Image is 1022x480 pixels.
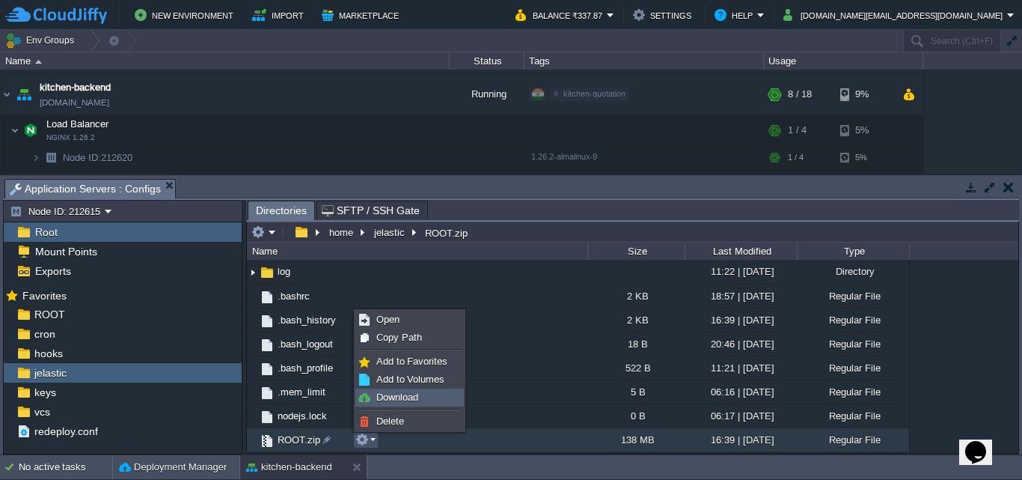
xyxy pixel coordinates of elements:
[275,290,312,303] a: .bashrc
[589,243,685,260] div: Size
[259,385,275,401] img: AMDAwAAAACH5BAEAAAAALAAAAAABAAEAAAICRAEAOw==
[247,285,259,308] img: AMDAwAAAACH5BAEAAAAALAAAAAABAAEAAAICRAEAOw==
[840,74,889,115] div: 9%
[685,404,797,428] div: 06:17 | [DATE]
[525,52,763,70] div: Tags
[247,356,259,380] img: AMDAwAAAACH5BAEAAAAALAAAAAABAAEAAAICRAEAOw==
[275,314,338,326] span: .bash_history
[587,356,685,380] div: 522 B
[31,386,58,399] a: keys
[31,366,69,380] a: jelastic
[19,290,69,302] a: Favorites
[45,173,133,184] a: Application Servers
[376,392,418,403] span: Download
[376,314,400,325] span: Open
[797,285,909,308] div: Regular File
[275,362,335,374] a: .bash_profile
[587,380,685,404] div: 5 B
[685,285,797,308] div: 18:57 | [DATE]
[32,225,60,239] a: Root
[788,146,804,169] div: 1 / 4
[31,425,100,438] a: redeploy.conf
[356,371,463,388] a: Add to Volumes
[587,332,685,356] div: 18 B
[515,6,607,24] button: Balance ₹337.87
[40,80,111,95] a: kitchen-backend
[275,386,328,398] a: .mem_limit
[686,243,797,260] div: Last Modified
[685,309,797,332] div: 16:39 | [DATE]
[252,6,308,24] button: Import
[45,172,133,185] span: Application Servers
[797,356,909,380] div: Regular File
[247,261,259,284] img: AMDAwAAAACH5BAEAAAAALAAAAAABAAEAAAICRAEAOw==
[275,434,322,446] a: ROOT.zip
[788,115,807,145] div: 1 / 4
[32,264,73,278] a: Exports
[135,6,238,24] button: New Environment
[797,260,909,283] div: Directory
[259,337,275,353] img: AMDAwAAAACH5BAEAAAAALAAAAAABAAEAAAICRAEAOw==
[563,89,625,98] span: kitchen-quotation
[32,245,100,258] a: Mount Points
[247,309,259,332] img: AMDAwAAAACH5BAEAAAAALAAAAAABAAEAAAICRAEAOw==
[715,6,757,24] button: Help
[587,309,685,332] div: 2 KB
[797,428,909,452] div: Regular File
[840,170,889,200] div: 15%
[788,74,812,115] div: 8 / 18
[376,332,422,343] span: Copy Path
[31,308,67,321] a: ROOT
[45,118,111,130] span: Load Balancer
[31,327,58,341] a: cron
[31,405,52,419] a: vcs
[1,74,13,115] img: AMDAwAAAACH5BAEAAAAALAAAAAABAAEAAAICRAEAOw==
[685,380,797,404] div: 06:16 | [DATE]
[275,338,335,350] a: .bash_logout
[61,151,135,164] span: 212620
[247,222,1018,243] input: Click to enter the path
[63,152,101,163] span: Node ID:
[356,312,463,328] a: Open
[421,226,468,239] div: ROOT.zip
[633,6,696,24] button: Settings
[31,347,65,360] a: hooks
[275,265,293,278] a: log
[61,151,135,164] a: Node ID:212620
[840,115,889,145] div: 5%
[13,74,34,115] img: AMDAwAAAACH5BAEAAAAALAAAAAABAAEAAAICRAEAOw==
[1,52,449,70] div: Name
[5,30,79,51] button: Env Groups
[524,170,764,200] div: backend_[DATE].zip
[119,460,227,475] button: Deployment Manager
[840,146,889,169] div: 5%
[797,332,909,356] div: Regular File
[247,404,259,428] img: AMDAwAAAACH5BAEAAAAALAAAAAABAAEAAAICRAEAOw==
[372,225,409,239] button: jelastic
[31,146,40,169] img: AMDAwAAAACH5BAEAAAAALAAAAAABAAEAAAICRAEAOw==
[356,413,463,430] a: Delete
[587,428,685,452] div: 138 MB
[783,6,1007,24] button: [DOMAIN_NAME][EMAIL_ADDRESS][DOMAIN_NAME]
[959,420,1007,465] iframe: chat widget
[259,409,275,425] img: AMDAwAAAACH5BAEAAAAALAAAAAABAAEAAAICRAEAOw==
[19,455,112,479] div: No active tasks
[247,332,259,356] img: AMDAwAAAACH5BAEAAAAALAAAAAABAAEAAAICRAEAOw==
[256,201,307,220] span: Directories
[10,115,19,145] img: AMDAwAAAACH5BAEAAAAALAAAAAABAAEAAAICRAEAOw==
[45,118,111,130] a: Load BalancerNGINX 1.26.2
